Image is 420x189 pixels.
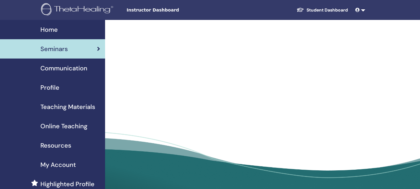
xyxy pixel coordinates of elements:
span: Highlighted Profile [40,179,95,189]
span: Teaching Materials [40,102,95,111]
span: Instructor Dashboard [127,7,220,13]
img: logo.png [41,3,115,17]
span: Communication [40,64,87,73]
span: Home [40,25,58,34]
span: Profile [40,83,59,92]
a: Student Dashboard [292,4,353,16]
span: Online Teaching [40,121,87,131]
span: My Account [40,160,76,169]
span: Resources [40,141,71,150]
img: graduation-cap-white.svg [297,7,304,12]
span: Seminars [40,44,68,54]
